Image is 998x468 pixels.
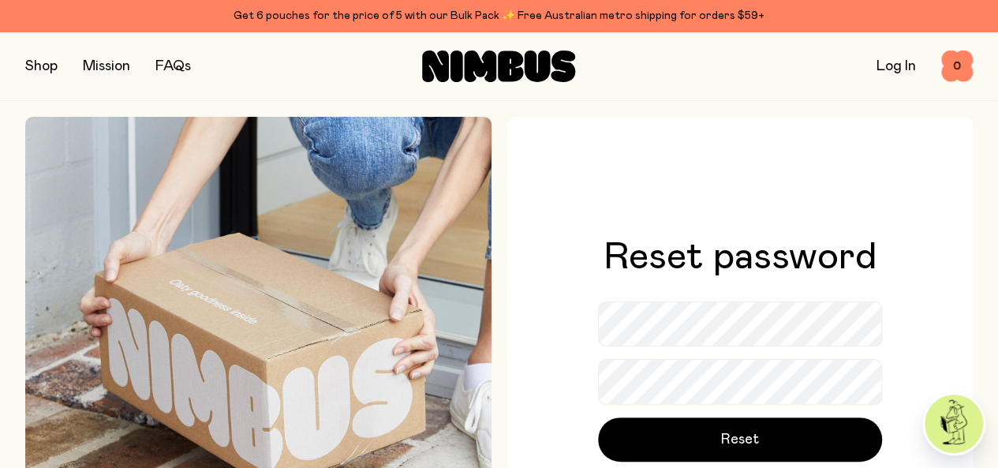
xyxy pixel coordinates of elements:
a: FAQs [155,59,191,73]
a: Log In [877,59,916,73]
h1: Reset password [604,238,877,276]
img: agent [925,395,983,453]
a: Mission [83,59,130,73]
div: Get 6 pouches for the price of 5 with our Bulk Pack ✨ Free Australian metro shipping for orders $59+ [25,6,973,25]
button: 0 [941,51,973,82]
button: Reset [598,417,882,462]
span: Reset [721,429,759,451]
